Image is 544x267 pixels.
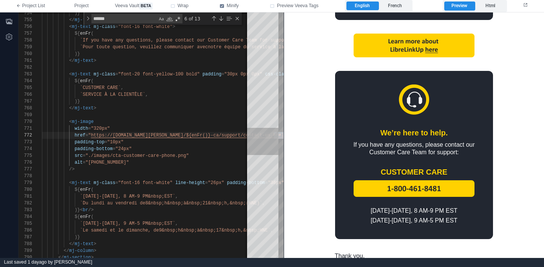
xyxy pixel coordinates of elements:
[74,133,85,138] span: href
[19,200,32,207] div: 782
[74,78,80,84] span: ${
[88,133,91,138] span: "
[346,2,379,11] label: English
[19,132,32,139] div: 772
[74,17,93,23] span: mj-text
[211,15,217,21] div: Previous Match (⇧Enter)
[19,78,32,84] div: 764
[74,11,80,16] span: )}
[175,180,205,186] span: line-height
[19,247,32,254] div: 789
[19,241,32,247] div: 788
[91,78,94,84] span: (
[475,2,505,11] label: Html
[74,153,83,158] span: src
[184,14,210,23] div: 6 of 13
[243,133,325,138] span: contact-us.html${utmTag('04')}
[121,85,124,91] span: ,
[80,228,159,233] span: `Le samedi et le dimanche, de
[74,31,80,36] span: ${
[19,180,32,186] div: 779
[118,24,173,29] span: "font-16 font-white"
[85,12,91,25] div: Toggle Replace
[51,240,209,255] div: Thank you, FreeStyle Libre Team
[88,207,93,213] span: />
[85,153,189,158] span: "./images/cta-customer-care-phone.png"
[19,152,32,159] div: 775
[19,207,32,213] div: 783
[74,140,104,145] span: padding-top
[234,15,240,21] div: Close (Escape)
[19,91,32,98] div: 766
[174,15,182,23] div: Use Regular Expression (⌥⌘R)
[74,58,93,63] span: mj-text
[115,24,118,29] span: =
[74,126,88,131] span: width
[379,2,411,11] label: French
[64,248,69,253] span: </
[105,140,107,145] span: =
[19,234,32,241] div: 787
[85,133,88,138] span: =
[19,71,32,78] div: 763
[19,166,32,173] div: 777
[80,201,145,206] span: `Du lundi au vendredi de
[72,24,91,29] span: mj-text
[74,207,83,213] span: )}<
[83,153,85,158] span: =
[94,72,116,77] span: mj-class
[277,3,318,9] span: Preview Veeva Tags
[19,17,32,23] div: 755
[80,44,208,50] span: `Pour toute question, veuillez communiquer avec
[74,51,80,57] span: )}
[19,23,32,30] div: 756
[139,3,153,9] span: beta
[74,235,80,240] span: )}
[19,37,32,44] div: 758
[145,92,148,97] span: ,
[69,58,74,63] span: </
[19,254,32,261] div: 790
[83,207,88,213] span: br
[19,118,32,125] div: 770
[205,180,208,186] span: =
[94,241,96,247] span: >
[80,92,145,97] span: `SERVICE À LA CLIENTÈLE`
[158,15,165,23] div: Match Case (⌥⌘C)
[64,255,91,260] span: mj-section
[113,146,115,152] span: =
[175,221,178,226] span: ,
[80,85,121,91] span: `CUSTOMER CARE`
[69,180,72,186] span: <
[218,15,224,21] div: Next Match (Enter)
[19,220,32,227] div: 785
[208,44,319,50] span: notre équipe du service à la clientèle :`
[72,119,94,124] span: mj-image
[19,159,32,166] div: 776
[107,140,124,145] span: "10px"
[88,126,91,131] span: =
[19,125,32,132] div: 771
[224,72,263,77] span: "30px 0px 0px"
[94,248,96,253] span: >
[19,193,32,200] div: 781
[225,14,233,23] div: Find in Selection (⌥⌘L)
[118,180,173,186] span: "font-16 font-white"
[94,106,96,111] span: >
[69,119,72,124] span: <
[85,160,129,165] span: "[PHONE_NUMBER]"
[74,99,80,104] span: )}
[19,44,32,51] div: 759
[80,221,175,226] span: `[DATE]-[DATE], 9 AM-5 PM&nbsp;EST`
[284,12,544,258] iframe: preview
[19,213,32,220] div: 784
[115,72,118,77] span: =
[91,255,94,260] span: >
[19,30,32,37] div: 757
[19,146,32,152] div: 774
